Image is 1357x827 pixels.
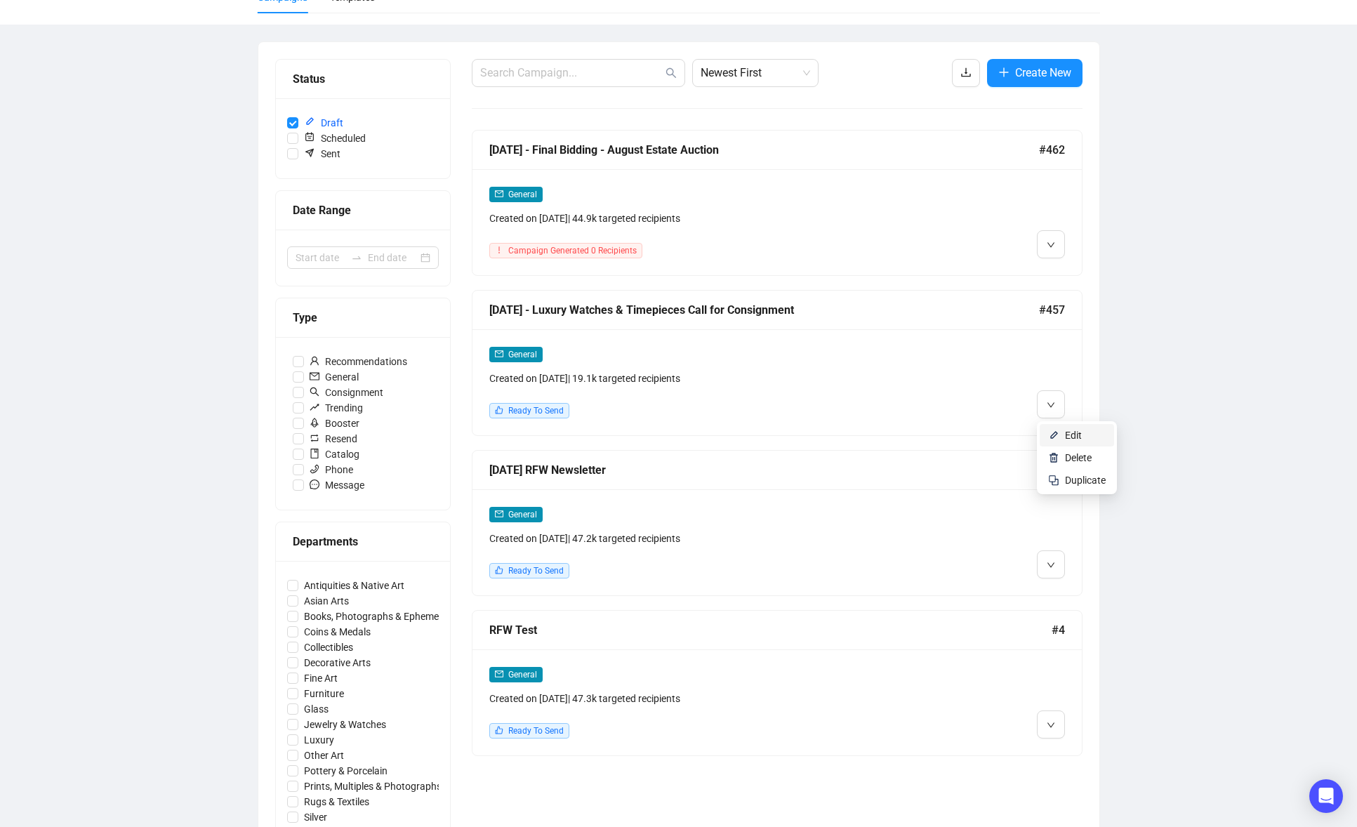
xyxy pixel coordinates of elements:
span: Sent [298,146,346,161]
a: [DATE] RFW Newsletter#8mailGeneralCreated on [DATE]| 47.2k targeted recipientslikeReady To Send [472,450,1083,596]
span: Decorative Arts [298,655,376,670]
span: mail [495,190,503,198]
span: like [495,566,503,574]
input: End date [368,250,418,265]
img: svg+xml;base64,PHN2ZyB4bWxucz0iaHR0cDovL3d3dy53My5vcmcvMjAwMC9zdmciIHhtbG5zOnhsaW5rPSJodHRwOi8vd3... [1048,452,1059,463]
span: Draft [298,115,349,131]
span: rise [310,402,319,412]
span: like [495,726,503,734]
button: Create New [987,59,1083,87]
span: Catalog [304,446,365,462]
div: [DATE] - Final Bidding - August Estate Auction [489,141,1039,159]
span: down [1047,401,1055,409]
span: #457 [1039,301,1065,319]
span: Duplicate [1065,475,1106,486]
span: Silver [298,809,333,825]
span: retweet [310,433,319,443]
span: Glass [298,701,334,717]
img: svg+xml;base64,PHN2ZyB4bWxucz0iaHR0cDovL3d3dy53My5vcmcvMjAwMC9zdmciIHdpZHRoPSIyNCIgaGVpZ2h0PSIyNC... [1048,475,1059,486]
div: Created on [DATE] | 44.9k targeted recipients [489,211,919,226]
span: mail [495,670,503,678]
input: Start date [296,250,345,265]
span: General [508,350,537,359]
span: Newest First [701,60,810,86]
span: search [666,67,677,79]
a: RFW Test#4mailGeneralCreated on [DATE]| 47.3k targeted recipientslikeReady To Send [472,610,1083,756]
span: General [508,510,537,520]
span: mail [495,350,503,358]
span: Asian Arts [298,593,355,609]
span: rocket [310,418,319,428]
span: General [304,369,364,385]
div: Created on [DATE] | 47.3k targeted recipients [489,691,919,706]
span: mail [310,371,319,381]
span: Resend [304,431,363,446]
span: swap-right [351,252,362,263]
span: General [508,670,537,680]
span: Fine Art [298,670,343,686]
span: like [495,406,503,414]
div: Open Intercom Messenger [1309,779,1343,813]
span: book [310,449,319,458]
span: Luxury [298,732,340,748]
span: down [1047,721,1055,729]
span: Scheduled [298,131,371,146]
span: Collectibles [298,640,359,655]
a: [DATE] - Luxury Watches & Timepieces Call for Consignment#457mailGeneralCreated on [DATE]| 19.1k ... [472,290,1083,436]
span: Recommendations [304,354,413,369]
div: Date Range [293,201,433,219]
span: Trending [304,400,369,416]
span: Phone [304,462,359,477]
span: Furniture [298,686,350,701]
span: #4 [1052,621,1065,639]
span: Ready To Send [508,406,564,416]
span: Campaign Generated 0 Recipients [508,246,637,256]
span: Consignment [304,385,389,400]
span: Other Art [298,748,350,763]
span: plus [998,67,1010,78]
span: phone [310,464,319,474]
span: search [310,387,319,397]
span: mail [495,510,503,518]
span: Delete [1065,452,1092,463]
span: down [1047,241,1055,249]
span: Coins & Medals [298,624,376,640]
div: Type [293,309,433,326]
span: Ready To Send [508,726,564,736]
span: Rugs & Textiles [298,794,375,809]
span: Ready To Send [508,566,564,576]
div: RFW Test [489,621,1052,639]
span: Antiquities & Native Art [298,578,410,593]
span: down [1047,561,1055,569]
span: Edit [1065,430,1082,441]
div: [DATE] - Luxury Watches & Timepieces Call for Consignment [489,301,1039,319]
div: Created on [DATE] | 19.1k targeted recipients [489,371,919,386]
span: message [310,479,319,489]
div: Status [293,70,433,88]
span: exclamation [495,246,503,254]
span: Message [304,477,370,493]
span: Booster [304,416,365,431]
a: [DATE] - Final Bidding - August Estate Auction#462mailGeneralCreated on [DATE]| 44.9k targeted re... [472,130,1083,276]
img: svg+xml;base64,PHN2ZyB4bWxucz0iaHR0cDovL3d3dy53My5vcmcvMjAwMC9zdmciIHhtbG5zOnhsaW5rPSJodHRwOi8vd3... [1048,430,1059,441]
span: Pottery & Porcelain [298,763,393,779]
span: Prints, Multiples & Photographs [298,779,447,794]
span: #462 [1039,141,1065,159]
span: General [508,190,537,199]
div: [DATE] RFW Newsletter [489,461,1052,479]
span: Create New [1015,64,1071,81]
span: to [351,252,362,263]
span: Books, Photographs & Ephemera [298,609,454,624]
span: download [960,67,972,78]
span: Jewelry & Watches [298,717,392,732]
span: user [310,356,319,366]
div: Departments [293,533,433,550]
input: Search Campaign... [480,65,663,81]
div: Created on [DATE] | 47.2k targeted recipients [489,531,919,546]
